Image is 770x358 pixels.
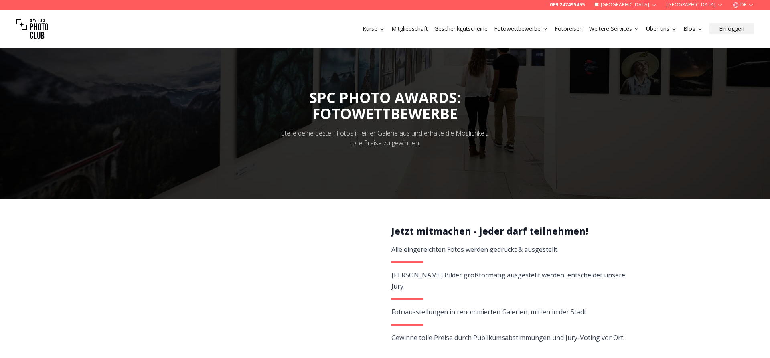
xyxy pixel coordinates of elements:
a: Fotowettbewerbe [494,25,548,33]
button: Weitere Services [586,23,643,34]
button: Geschenkgutscheine [431,23,491,34]
a: Fotoreisen [555,25,583,33]
span: [PERSON_NAME] Bilder großformatig ausgestellt werden, entscheidet unsere Jury. [391,271,625,291]
button: Fotoreisen [551,23,586,34]
span: SPC PHOTO AWARDS: [309,88,461,122]
a: Kurse [363,25,385,33]
a: Blog [683,25,703,33]
button: Einloggen [709,23,754,34]
div: FOTOWETTBEWERBE [309,106,461,122]
button: Über uns [643,23,680,34]
a: Über uns [646,25,677,33]
span: Gewinne tolle Preise durch Publikumsabstimmungen und Jury-Voting vor Ort. [391,333,624,342]
a: 069 247495455 [550,2,585,8]
a: Weitere Services [589,25,640,33]
img: Swiss photo club [16,13,48,45]
div: Stelle deine besten Fotos in einer Galerie aus und erhalte die Möglichkeit, tolle Preise zu gewin... [276,128,494,148]
button: Mitgliedschaft [388,23,431,34]
button: Fotowettbewerbe [491,23,551,34]
button: Kurse [359,23,388,34]
span: Alle eingereichten Fotos werden gedruckt & ausgestellt. [391,245,559,254]
span: Fotoausstellungen in renommierten Galerien, mitten in der Stadt. [391,307,588,316]
a: Geschenkgutscheine [434,25,488,33]
a: Mitgliedschaft [391,25,428,33]
h2: Jetzt mitmachen - jeder darf teilnehmen! [391,225,626,237]
button: Blog [680,23,706,34]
